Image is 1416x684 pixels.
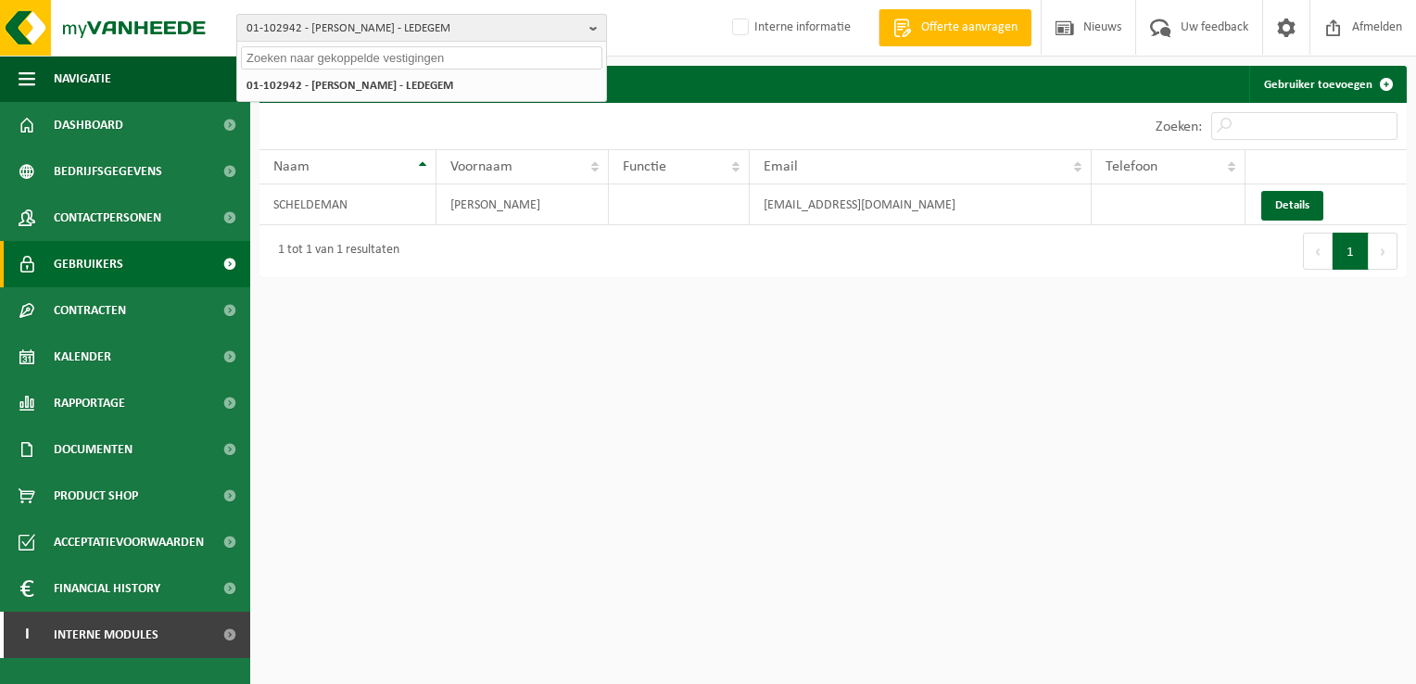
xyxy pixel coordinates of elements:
span: I [19,612,35,658]
div: 1 tot 1 van 1 resultaten [269,234,399,268]
span: Contracten [54,287,126,334]
span: Functie [623,159,666,174]
span: Navigatie [54,56,111,102]
span: Kalender [54,334,111,380]
span: Voornaam [450,159,512,174]
span: Dashboard [54,102,123,148]
label: Zoeken: [1156,120,1202,134]
a: Offerte aanvragen [879,9,1031,46]
span: 01-102942 - [PERSON_NAME] - LEDEGEM [247,15,582,43]
button: Next [1369,233,1397,270]
span: Interne modules [54,612,158,658]
span: Acceptatievoorwaarden [54,519,204,565]
label: Interne informatie [728,14,851,42]
button: Previous [1303,233,1333,270]
span: Contactpersonen [54,195,161,241]
strong: 01-102942 - [PERSON_NAME] - LEDEGEM [247,80,453,92]
span: Rapportage [54,380,125,426]
button: 1 [1333,233,1369,270]
span: Gebruikers [54,241,123,287]
span: Financial History [54,565,160,612]
span: Offerte aanvragen [917,19,1022,37]
span: Bedrijfsgegevens [54,148,162,195]
td: [EMAIL_ADDRESS][DOMAIN_NAME] [750,184,1092,225]
button: 01-102942 - [PERSON_NAME] - LEDEGEM [236,14,607,42]
span: Naam [273,159,310,174]
span: Product Shop [54,473,138,519]
span: Email [764,159,798,174]
span: Documenten [54,426,133,473]
input: Zoeken naar gekoppelde vestigingen [241,46,602,70]
td: [PERSON_NAME] [436,184,609,225]
td: SCHELDEMAN [259,184,436,225]
a: Details [1261,191,1323,221]
span: Telefoon [1106,159,1157,174]
a: Gebruiker toevoegen [1249,66,1405,103]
